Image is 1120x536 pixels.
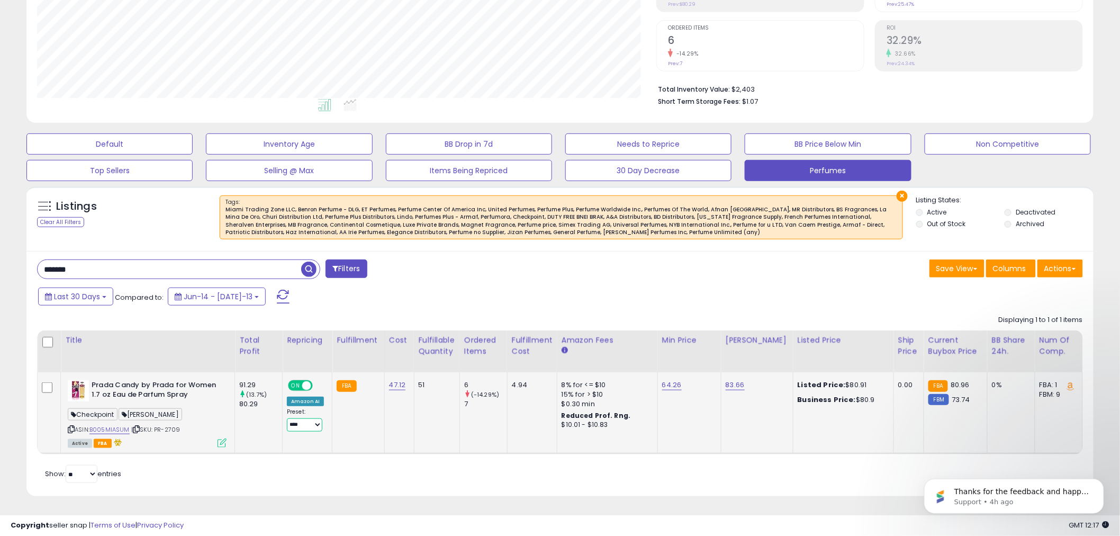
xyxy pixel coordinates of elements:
button: Perfumes [745,160,911,181]
div: Current Buybox Price [928,335,983,357]
div: Fulfillment [337,335,380,346]
span: Last 30 Days [54,291,100,302]
div: Cost [389,335,410,346]
div: FBM: 9 [1040,390,1074,399]
small: 32.66% [891,50,916,58]
a: 83.66 [726,380,745,390]
strong: Copyright [11,520,49,530]
b: Total Inventory Value: [658,85,730,94]
small: Prev: 24.34% [887,60,915,67]
span: Tags : [225,198,897,236]
div: Listed Price [798,335,889,346]
small: Prev: 7 [668,60,682,67]
p: Listing States: [916,195,1094,206]
span: ROI [887,25,1082,31]
span: OFF [311,381,328,390]
button: Items Being Repriced [386,160,552,181]
div: Title [65,335,230,346]
label: Active [927,208,947,217]
button: Save View [929,260,984,278]
button: Columns [986,260,1036,278]
b: Listed Price: [798,380,846,390]
span: ON [289,381,302,390]
div: 51 [419,380,451,390]
span: FBA [94,439,112,448]
small: -14.29% [673,50,699,58]
div: $10.01 - $10.83 [562,421,649,430]
a: B005MIASUM [89,425,130,434]
small: (13.7%) [246,390,267,399]
span: Compared to: [115,292,164,302]
small: Prev: $80.29 [668,1,696,7]
label: Archived [1016,219,1044,228]
a: 64.26 [662,380,682,390]
a: Privacy Policy [137,520,184,530]
span: Columns [993,263,1026,274]
button: Last 30 Days [38,288,113,306]
div: Clear All Filters [37,217,84,227]
button: Actions [1037,260,1083,278]
button: Non Competitive [925,133,1091,155]
small: FBM [928,394,949,405]
div: Ordered Items [464,335,503,357]
div: 6 [464,380,507,390]
b: Reduced Prof. Rng. [562,411,631,420]
button: BB Drop in 7d [386,133,552,155]
button: × [897,191,908,202]
div: $80.91 [798,380,886,390]
span: [PERSON_NAME] [119,408,182,421]
h5: Listings [56,199,97,214]
span: Checkpoint [68,408,118,421]
iframe: Intercom notifications message [908,457,1120,531]
div: Fulfillable Quantity [419,335,455,357]
label: Out of Stock [927,219,966,228]
a: 47.12 [389,380,406,390]
div: Preset: [287,408,324,432]
div: Repricing [287,335,328,346]
div: Ship Price [898,335,919,357]
button: Needs to Reprice [565,133,731,155]
h2: 32.29% [887,34,1082,49]
div: 15% for > $10 [562,390,649,399]
div: Num of Comp. [1040,335,1078,357]
button: Filters [326,260,367,278]
b: Prada Candy by Prada for Women 1.7 oz Eau de Parfum Spray [92,380,220,403]
div: 80.29 [239,399,282,409]
b: Short Term Storage Fees: [658,97,740,106]
button: Top Sellers [26,160,193,181]
div: Miami Trading Zone LLC, Benron Perfume - DLG, ET Perfumes, Perfume Center Of America Inc, United ... [225,206,897,236]
span: Show: entries [45,469,121,479]
div: 8% for <= $10 [562,380,649,390]
div: Total Profit [239,335,278,357]
li: $2,403 [658,82,1075,95]
b: Business Price: [798,395,856,405]
div: 0% [992,380,1027,390]
button: Inventory Age [206,133,372,155]
div: 4.94 [512,380,549,390]
span: 73.74 [952,395,970,405]
i: hazardous material [112,439,123,446]
button: 30 Day Decrease [565,160,731,181]
span: | SKU: PR-2709 [131,425,180,434]
div: 91.29 [239,380,282,390]
button: Selling @ Max [206,160,372,181]
div: Fulfillment Cost [512,335,553,357]
div: $80.9 [798,395,886,405]
div: Min Price [662,335,717,346]
span: Jun-14 - [DATE]-13 [184,291,252,302]
label: Deactivated [1016,208,1055,217]
img: 41jhGEiUTVL._SL40_.jpg [68,380,89,401]
h2: 6 [668,34,864,49]
small: (-14.29%) [471,390,499,399]
a: Terms of Use [91,520,136,530]
button: BB Price Below Min [745,133,911,155]
span: 80.96 [951,380,970,390]
div: 0.00 [898,380,916,390]
small: FBA [337,380,356,392]
small: FBA [928,380,948,392]
div: Amazon AI [287,397,324,406]
button: Jun-14 - [DATE]-13 [168,288,266,306]
div: BB Share 24h. [992,335,1031,357]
